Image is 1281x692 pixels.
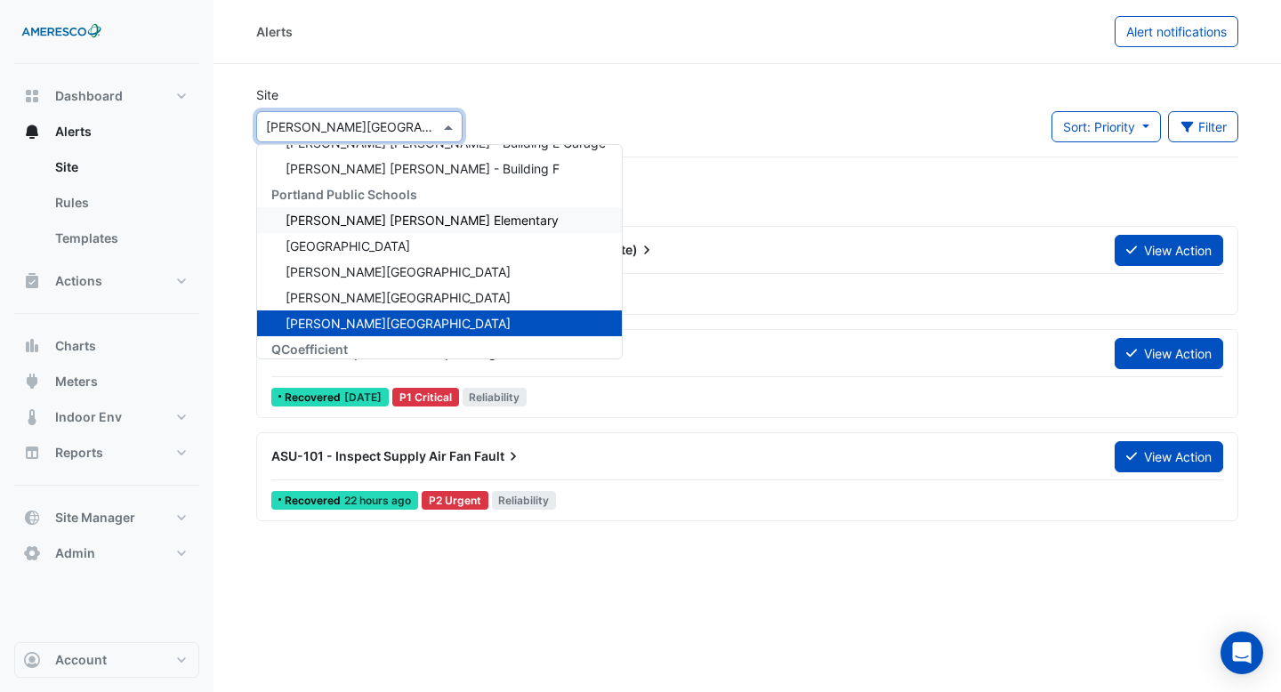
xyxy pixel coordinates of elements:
button: View Action [1115,338,1223,369]
span: Waste) [595,241,656,259]
span: Account [55,651,107,669]
app-icon: Meters [23,373,41,390]
span: Site Manager [55,509,135,527]
app-icon: Indoor Env [23,408,41,426]
div: Alerts [256,22,293,41]
span: [GEOGRAPHIC_DATA] [286,238,410,253]
app-icon: Alerts [23,123,41,141]
button: Reports [14,435,199,471]
span: Fault [474,447,522,465]
span: Reliability [463,388,528,406]
span: QCoefficient [271,342,348,357]
button: View Action [1115,235,1223,266]
span: Recovered [285,495,344,506]
span: [PERSON_NAME][GEOGRAPHIC_DATA] [286,316,511,331]
span: [PERSON_NAME] [PERSON_NAME] - Building F [286,161,560,176]
span: Admin [55,544,95,562]
span: [PERSON_NAME][GEOGRAPHIC_DATA] [286,264,511,279]
button: Charts [14,328,199,364]
button: Filter [1168,111,1239,142]
button: Site Manager [14,500,199,535]
div: Open Intercom Messenger [1221,632,1263,674]
app-icon: Charts [23,337,41,355]
span: Wed 03-Sep-2025 09:00 AEST [344,494,411,507]
span: Alert notifications [1126,24,1227,39]
span: Reliability [492,491,557,510]
span: [PERSON_NAME] [PERSON_NAME] Elementary [286,213,559,228]
button: View Action [1115,441,1223,472]
span: Portland Public Schools [271,187,417,202]
ng-dropdown-panel: Options list [256,144,623,359]
button: Admin [14,535,199,571]
span: [PERSON_NAME][GEOGRAPHIC_DATA] [286,290,511,305]
a: Site [41,149,199,185]
button: Alert notifications [1115,16,1238,47]
app-icon: Site Manager [23,509,41,527]
img: Company Logo [21,14,101,50]
span: Meters [55,373,98,390]
app-icon: Actions [23,272,41,290]
button: Indoor Env [14,399,199,435]
span: Recovered [285,392,344,403]
span: Indoor Env [55,408,122,426]
button: Alerts [14,114,199,149]
div: P2 Urgent [422,491,488,510]
label: Site [256,85,278,104]
span: Charts [55,337,96,355]
a: Rules [41,185,199,221]
button: Actions [14,263,199,299]
span: Fri 22-Aug-2025 04:00 AEST [344,390,382,404]
app-icon: Reports [23,444,41,462]
button: Meters [14,364,199,399]
app-icon: Admin [23,544,41,562]
span: Sort: Priority [1063,119,1135,134]
button: Account [14,642,199,678]
button: Sort: Priority [1051,111,1161,142]
span: Dashboard [55,87,123,105]
a: Templates [41,221,199,256]
span: Actions [55,272,102,290]
div: Alerts [14,149,199,263]
span: Alerts [55,123,92,141]
app-icon: Dashboard [23,87,41,105]
span: ASU-101 - Inspect Supply Air Fan [271,448,471,463]
button: Dashboard [14,78,199,114]
span: Reports [55,444,103,462]
div: P1 Critical [392,388,459,406]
